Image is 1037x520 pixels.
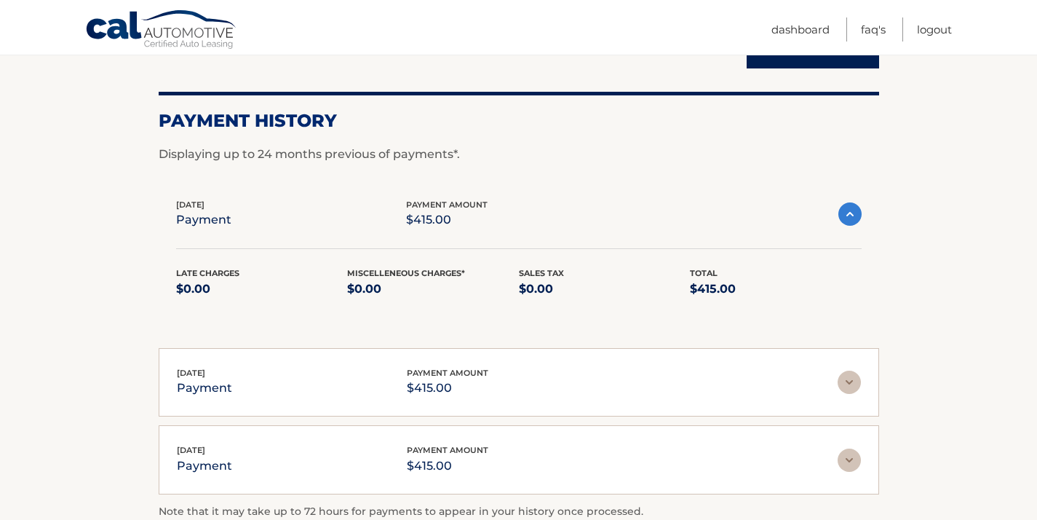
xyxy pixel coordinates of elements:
[85,9,238,52] a: Cal Automotive
[690,279,862,299] p: $415.00
[690,268,718,278] span: Total
[176,210,231,230] p: payment
[177,445,205,455] span: [DATE]
[771,17,830,42] a: Dashboard
[519,279,691,299] p: $0.00
[838,371,861,394] img: accordion-rest.svg
[519,268,564,278] span: Sales Tax
[176,200,204,210] span: [DATE]
[917,17,952,42] a: Logout
[407,456,488,476] p: $415.00
[159,146,879,163] p: Displaying up to 24 months previous of payments*.
[838,449,861,472] img: accordion-rest.svg
[407,378,488,398] p: $415.00
[861,17,886,42] a: FAQ's
[177,378,232,398] p: payment
[407,445,488,455] span: payment amount
[838,202,862,226] img: accordion-active.svg
[407,368,488,378] span: payment amount
[406,200,488,210] span: payment amount
[176,279,348,299] p: $0.00
[406,210,488,230] p: $415.00
[177,368,205,378] span: [DATE]
[347,268,465,278] span: Miscelleneous Charges*
[159,110,879,132] h2: Payment History
[347,279,519,299] p: $0.00
[177,456,232,476] p: payment
[176,268,239,278] span: Late Charges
